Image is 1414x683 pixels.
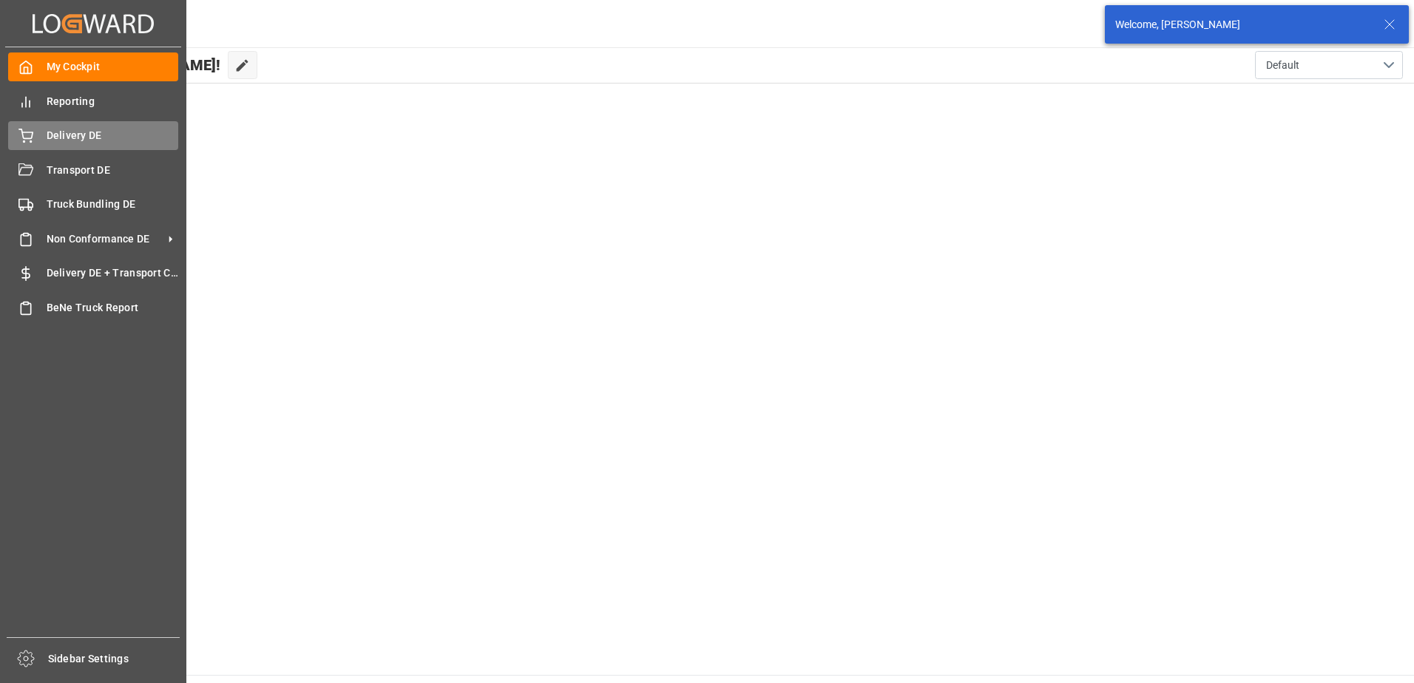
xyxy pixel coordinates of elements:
span: Non Conformance DE [47,231,163,247]
a: Truck Bundling DE [8,190,178,219]
button: open menu [1255,51,1403,79]
a: Delivery DE + Transport Cost [8,259,178,288]
a: My Cockpit [8,52,178,81]
div: Welcome, [PERSON_NAME] [1115,17,1370,33]
a: Delivery DE [8,121,178,150]
span: Transport DE [47,163,179,178]
a: Transport DE [8,155,178,184]
span: Delivery DE + Transport Cost [47,265,179,281]
a: Reporting [8,86,178,115]
span: Default [1266,58,1299,73]
span: BeNe Truck Report [47,300,179,316]
a: BeNe Truck Report [8,293,178,322]
span: Reporting [47,94,179,109]
span: Truck Bundling DE [47,197,179,212]
span: My Cockpit [47,59,179,75]
span: Sidebar Settings [48,651,180,667]
span: Delivery DE [47,128,179,143]
span: Hello [PERSON_NAME]! [61,51,220,79]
